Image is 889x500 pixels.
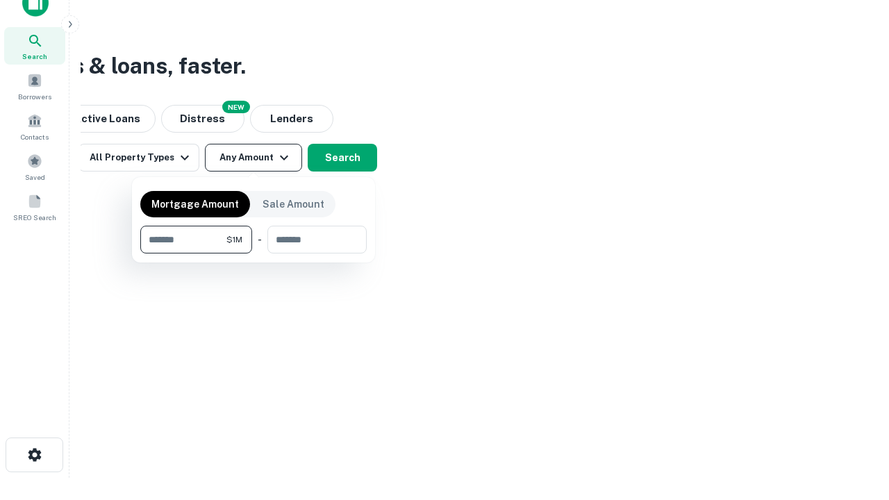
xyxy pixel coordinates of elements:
span: $1M [226,233,242,246]
p: Mortgage Amount [151,197,239,212]
iframe: Chat Widget [820,389,889,456]
div: - [258,226,262,253]
p: Sale Amount [263,197,324,212]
